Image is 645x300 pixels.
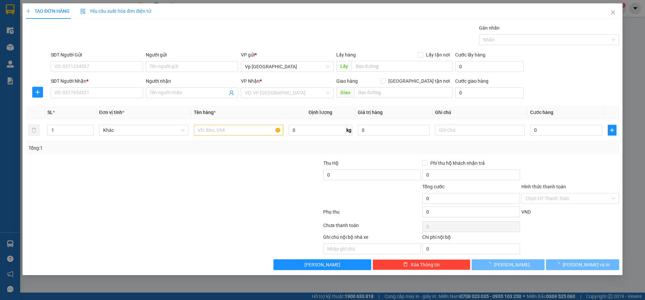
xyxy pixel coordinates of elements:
[305,261,341,268] span: [PERSON_NAME]
[521,209,531,215] span: VND
[8,31,51,36] span: 19003239, 0928021970
[472,259,545,270] button: [PERSON_NAME]
[530,110,553,115] span: Cước hàng
[411,261,440,268] span: Xóa Thông tin
[26,8,70,14] span: TẠO ĐƠN HÀNG
[455,87,524,98] input: Cước giao hàng
[12,4,46,12] span: Kết Đoàn
[455,52,485,58] label: Cước lấy hàng
[146,51,238,59] div: Người gửi
[521,184,566,189] label: Hình thức thanh toán
[12,37,46,52] strong: PHIẾU GỬI HÀNG
[26,9,31,13] span: plus
[354,87,453,98] input: Dọc đường
[323,243,421,254] input: Nhập ghi chú
[229,90,234,96] span: user-add
[323,160,339,166] span: Thu Hộ
[403,262,408,267] span: delete
[555,262,563,267] span: loading
[494,261,530,268] span: [PERSON_NAME]
[422,184,444,189] span: Tổng cước
[336,52,356,58] span: Lấy hàng
[322,208,422,220] div: Phụ thu
[435,125,525,136] input: Ghi Chú
[336,78,358,84] span: Giao hàng
[423,51,453,59] span: Lấy tận nơi
[99,110,124,115] span: Đơn vị tính
[336,61,352,72] span: Lấy
[47,110,53,115] span: SL
[55,22,116,29] span: THUONGLY10250041
[80,8,151,14] span: Yêu cầu xuất hóa đơn điện tử
[32,87,43,98] button: plus
[487,262,494,267] span: loading
[322,222,422,233] div: Chưa thanh toán
[479,25,500,31] label: Gán nhãn
[386,77,453,85] span: [GEOGRAPHIC_DATA] tận nơi
[29,125,39,136] button: delete
[80,9,86,14] img: icon
[245,62,330,72] span: Vp Thượng Lý
[358,110,383,115] span: Giá trị hàng
[563,261,610,268] span: [PERSON_NAME] và In
[2,22,4,46] img: logo
[428,159,487,167] span: Phí thu hộ khách nhận trả
[346,125,352,136] span: kg
[194,110,216,115] span: Tên hàng
[103,125,184,135] span: Khác
[455,78,488,84] label: Cước giao hàng
[33,89,43,95] span: plus
[146,77,238,85] div: Người nhận
[455,61,524,72] input: Cước lấy hàng
[309,110,333,115] span: Định lượng
[358,125,430,136] input: 0
[610,10,616,15] span: close
[51,51,143,59] div: SĐT Người Gửi
[4,14,54,30] span: Số 61 [PERSON_NAME] (Đối diện bến xe [GEOGRAPHIC_DATA])
[29,144,249,152] div: Tổng: 1
[546,259,619,270] button: [PERSON_NAME] và In
[608,125,616,136] button: plus
[323,233,421,243] div: Ghi chú nội bộ nhà xe
[604,3,622,22] button: Close
[51,77,143,85] div: SĐT Người Nhận
[608,127,616,133] span: plus
[241,51,334,59] div: VP gửi
[241,78,260,84] span: VP Nhận
[373,259,471,270] button: deleteXóa Thông tin
[433,106,527,119] th: Ghi chú
[194,125,283,136] input: VD: Bàn, Ghế
[336,87,354,98] span: Giao
[422,233,520,243] div: Chi phí nội bộ
[274,259,372,270] button: [PERSON_NAME]
[352,61,453,72] input: Dọc đường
